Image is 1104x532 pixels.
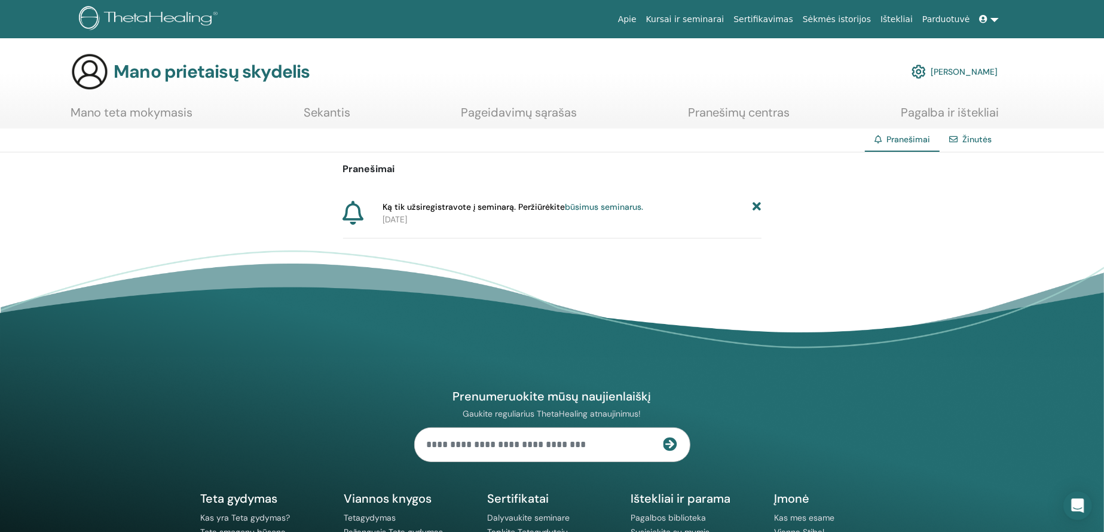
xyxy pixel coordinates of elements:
[733,14,793,24] font: Sertifikavimas
[114,60,310,83] font: Mano prietaisų skydelis
[803,14,871,24] font: Sėkmės istorijos
[461,105,577,129] a: Pageidavimų sąrašas
[912,59,998,85] a: [PERSON_NAME]
[304,105,350,120] font: Sekantis
[383,201,565,212] font: Ką tik užsiregistravote į seminarą. Peržiūrėkite
[201,491,278,506] font: Teta gydymas
[453,389,652,404] font: Prenumeruokite mūsų naujienlaiškį
[688,105,790,129] a: Pranešimų centras
[488,512,570,523] a: Dalyvaukite seminare
[886,134,930,145] font: Pranešimai
[876,8,918,30] a: Ištekliai
[775,512,835,523] a: Kas mes esame
[641,8,729,30] a: Kursai ir seminarai
[343,163,395,175] font: Pranešimai
[901,105,999,120] font: Pagalba ir ištekliai
[344,491,432,506] font: Viannos knygos
[962,134,992,145] a: Žinutės
[463,408,641,419] font: Gaukite reguliarius ThetaHealing atnaujinimus!
[631,491,731,506] font: Ištekliai ir parama
[565,201,643,212] a: būsimus seminarus.
[461,105,577,120] font: Pageidavimų sąrašas
[729,8,798,30] a: Sertifikavimas
[201,512,290,523] a: Kas yra Teta gydymas?
[901,105,999,129] a: Pagalba ir ištekliai
[688,105,790,120] font: Pranešimų centras
[383,214,407,225] font: [DATE]
[618,14,637,24] font: Apie
[646,14,724,24] font: Kursai ir seminarai
[304,105,350,129] a: Sekantis
[71,53,109,91] img: generic-user-icon.jpg
[79,6,222,33] img: logo.png
[880,14,913,24] font: Ištekliai
[1063,491,1092,520] div: Atidaryti domofono pranešimų siuntimo programą
[71,105,192,129] a: Mano teta mokymasis
[71,105,192,120] font: Mano teta mokymasis
[613,8,641,30] a: Apie
[488,491,549,506] font: Sertifikatai
[912,62,926,82] img: cog.svg
[775,491,810,506] font: Įmonė
[631,512,707,523] a: Pagalbos biblioteka
[918,8,975,30] a: Parduotuvė
[798,8,876,30] a: Sėkmės istorijos
[931,67,998,78] font: [PERSON_NAME]
[344,512,396,523] a: Tetagydymas
[922,14,970,24] font: Parduotuvė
